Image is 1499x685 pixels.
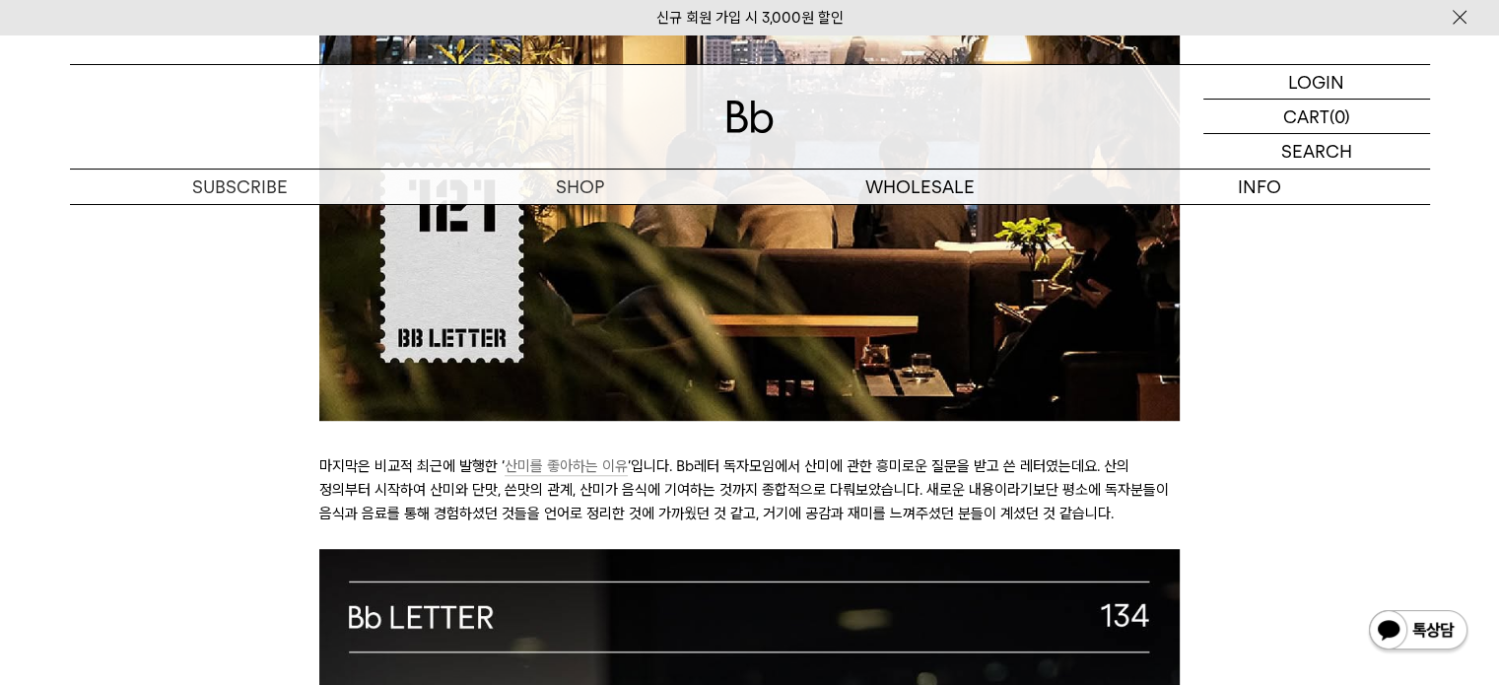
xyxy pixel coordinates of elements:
[1203,100,1430,134] a: CART (0)
[726,101,774,133] img: 로고
[1090,170,1430,204] p: INFO
[1281,134,1352,169] p: SEARCH
[505,457,628,476] a: 산미를 좋아하는 이유
[1283,100,1329,133] p: CART
[1329,100,1350,133] p: (0)
[1367,608,1469,655] img: 카카오톡 채널 1:1 채팅 버튼
[319,454,1180,525] p: 마지막은 비교적 최근에 발행한 ‘ ’입니다. Bb레터 독자모임에서 산미에 관한 흥미로운 질문을 받고 쓴 레터였는데요. 산의 정의부터 시작하여 산미와 단맛, 쓴맛의 관계, 산미...
[1288,65,1344,99] p: LOGIN
[1203,65,1430,100] a: LOGIN
[656,9,844,27] a: 신규 회원 가입 시 3,000원 할인
[750,170,1090,204] p: WHOLESALE
[70,170,410,204] a: SUBSCRIBE
[410,170,750,204] a: SHOP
